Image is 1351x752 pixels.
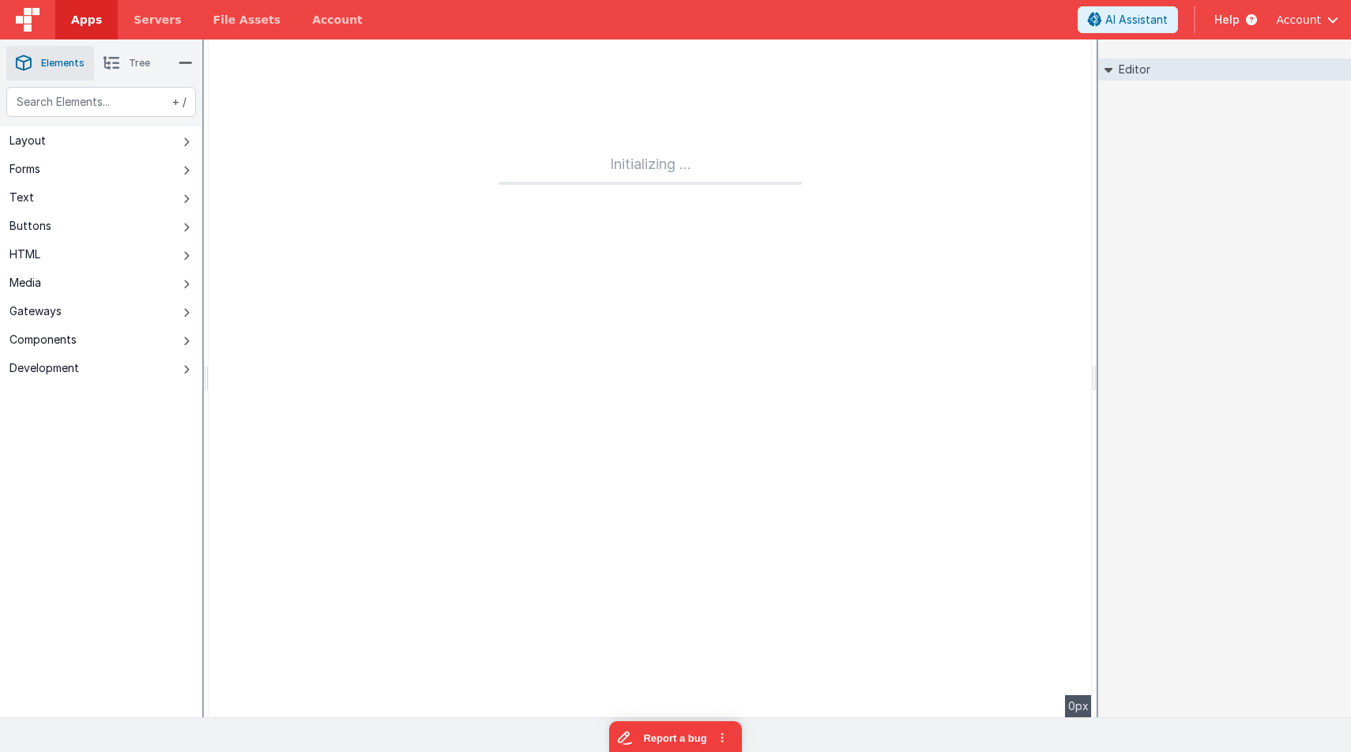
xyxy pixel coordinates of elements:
button: Account [1276,12,1338,28]
div: Gateways [9,303,62,319]
div: HTML [9,246,40,262]
div: Buttons [9,218,51,234]
span: Apps [71,12,102,28]
span: Elements [41,57,85,70]
div: Media [9,275,41,291]
span: Tree [129,57,150,70]
div: 0px [1065,695,1092,717]
span: Account [1276,12,1321,28]
div: Forms [9,161,40,177]
div: Development [9,360,79,376]
span: Servers [134,12,181,28]
span: + / [169,87,186,117]
div: --> [209,39,1092,717]
span: Help [1214,12,1240,28]
button: AI Assistant [1078,6,1178,33]
div: Components [9,332,77,348]
input: Search Elements... [6,87,196,117]
span: AI Assistant [1105,12,1168,28]
h2: Editor [1112,58,1150,81]
div: Layout [9,133,46,149]
span: File Assets [213,12,281,28]
div: Text [9,190,34,205]
div: Initializing ... [499,153,802,185]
